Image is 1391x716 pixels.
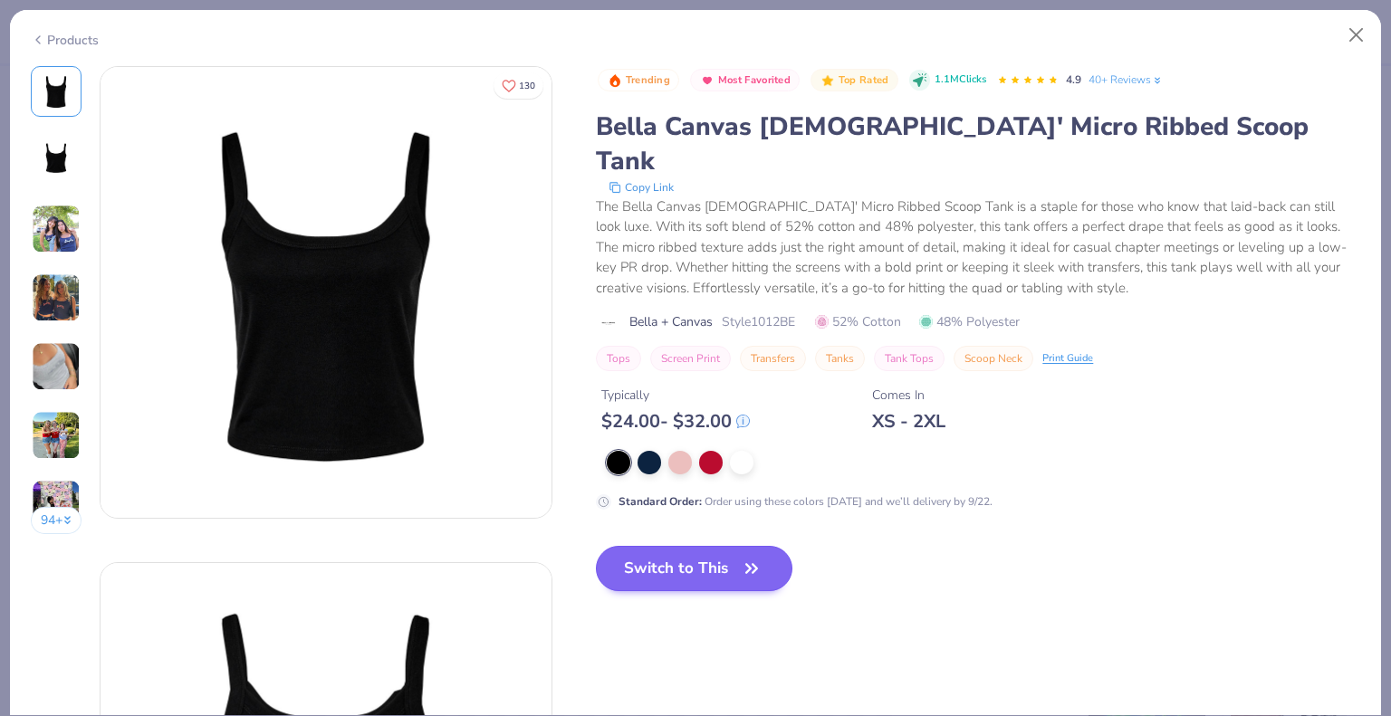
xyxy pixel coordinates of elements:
button: Tops [596,346,641,371]
div: Print Guide [1042,351,1093,367]
img: Front [34,70,78,113]
span: Top Rated [839,75,889,85]
span: 48% Polyester [919,312,1020,331]
img: User generated content [32,205,81,253]
button: Tanks [815,346,865,371]
img: Most Favorited sort [700,73,715,88]
div: 4.9 Stars [997,66,1059,95]
button: Tank Tops [874,346,945,371]
span: Trending [626,75,670,85]
button: Transfers [740,346,806,371]
img: Trending sort [608,73,622,88]
button: Screen Print [650,346,731,371]
span: Bella + Canvas [629,312,713,331]
button: Badge Button [690,69,800,92]
div: Order using these colors [DATE] and we’ll delivery by 9/22. [619,493,993,510]
img: Front [101,67,552,518]
img: brand logo [596,316,620,330]
span: 1.1M Clicks [935,72,986,88]
img: User generated content [32,273,81,322]
div: The Bella Canvas [DEMOGRAPHIC_DATA]' Micro Ribbed Scoop Tank is a staple for those who know that ... [596,196,1360,299]
span: Style 1012BE [722,312,795,331]
button: Switch to This [596,546,792,591]
div: Comes In [872,386,945,405]
span: 130 [519,81,535,91]
button: Close [1339,18,1374,53]
span: 52% Cotton [815,312,901,331]
img: User generated content [32,480,81,529]
span: 4.9 [1066,72,1081,87]
button: Like [494,72,543,99]
a: 40+ Reviews [1089,72,1164,88]
img: User generated content [32,411,81,460]
strong: Standard Order : [619,494,702,509]
button: 94+ [31,507,82,534]
div: Typically [601,386,750,405]
div: XS - 2XL [872,410,945,433]
button: Badge Button [811,69,897,92]
button: Scoop Neck [954,346,1033,371]
img: Top Rated sort [820,73,835,88]
div: $ 24.00 - $ 32.00 [601,410,750,433]
button: Badge Button [598,69,679,92]
img: Back [34,138,78,182]
button: copy to clipboard [603,178,679,196]
div: Products [31,31,99,50]
img: User generated content [32,342,81,391]
div: Bella Canvas [DEMOGRAPHIC_DATA]' Micro Ribbed Scoop Tank [596,110,1360,178]
span: Most Favorited [718,75,791,85]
